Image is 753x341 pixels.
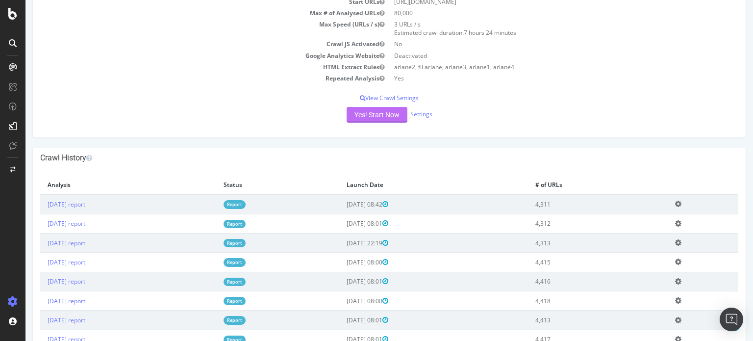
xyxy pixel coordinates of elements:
[15,153,713,163] h4: Crawl History
[198,200,220,209] a: Report
[502,291,642,310] td: 4,418
[502,214,642,233] td: 4,312
[321,239,363,247] span: [DATE] 22:19
[314,176,502,194] th: Launch Date
[15,73,364,84] td: Repeated Analysis
[22,200,60,209] a: [DATE] report
[321,258,363,266] span: [DATE] 08:00
[22,316,60,324] a: [DATE] report
[385,110,407,118] a: Settings
[22,219,60,228] a: [DATE] report
[502,176,642,194] th: # of URLs
[502,272,642,291] td: 4,416
[364,73,713,84] td: Yes
[198,258,220,266] a: Report
[321,316,363,324] span: [DATE] 08:01
[198,297,220,305] a: Report
[15,19,364,38] td: Max Speed (URLs / s)
[15,7,364,19] td: Max # of Analysed URLs
[22,277,60,286] a: [DATE] report
[15,94,713,102] p: View Crawl Settings
[22,239,60,247] a: [DATE] report
[198,278,220,286] a: Report
[321,200,363,209] span: [DATE] 08:42
[198,220,220,228] a: Report
[364,38,713,50] td: No
[15,38,364,50] td: Crawl JS Activated
[198,239,220,247] a: Report
[502,311,642,330] td: 4,413
[364,7,713,19] td: 80,000
[15,50,364,61] td: Google Analytics Website
[321,297,363,305] span: [DATE] 08:00
[321,107,382,123] button: Yes! Start Now
[321,277,363,286] span: [DATE] 08:01
[22,258,60,266] a: [DATE] report
[364,61,713,73] td: ariane2, fil ariane, ariane3, ariane1, ariane4
[15,61,364,73] td: HTML Extract Rules
[364,50,713,61] td: Deactivated
[364,19,713,38] td: 3 URLs / s Estimated crawl duration:
[15,176,191,194] th: Analysis
[502,194,642,214] td: 4,311
[22,297,60,305] a: [DATE] report
[502,253,642,272] td: 4,415
[198,316,220,324] a: Report
[191,176,314,194] th: Status
[720,308,743,331] div: Open Intercom Messenger
[321,219,363,228] span: [DATE] 08:01
[502,233,642,252] td: 4,313
[438,28,491,37] span: 7 hours 24 minutes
